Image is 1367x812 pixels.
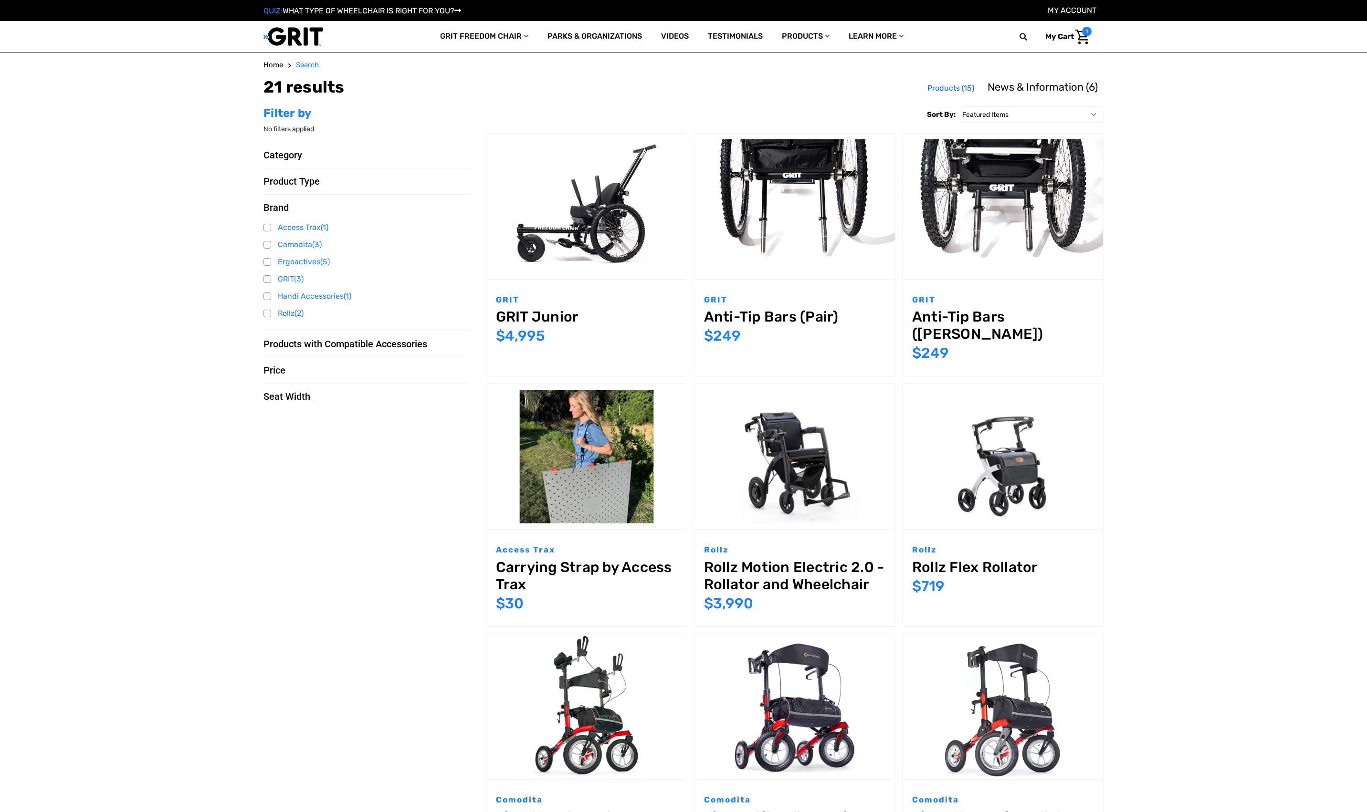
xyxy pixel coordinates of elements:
label: Sort By: [927,106,956,123]
span: (2) [294,309,304,318]
span: $30 [496,595,524,612]
a: Ergoactives(5) [263,255,469,269]
p: Comodita [704,794,885,806]
p: Rollz [912,544,1094,556]
span: (1) [321,223,328,232]
input: Search [1024,27,1038,47]
button: Product Type [263,176,469,187]
img: GRIT Anti-Tip Bars GRIT Junior: anti-tip balance sticks pair installed at rear of off road wheelc... [903,139,1103,273]
h1: 21 results [263,78,345,97]
a: Tipo Petite All-Terrain Rollator by Comodita,$580.00 [694,634,895,780]
p: Comodita [496,794,677,806]
span: Home [263,61,283,69]
a: GRIT Junior,$4,995.00 [496,308,677,325]
a: Rollz(2) [263,306,469,321]
a: Carrying Strap by Access Trax,$30.00 [486,384,687,529]
p: GRIT [496,294,677,306]
a: Search [296,60,319,71]
span: Brand [263,202,289,213]
span: $249 [912,344,949,362]
span: Product Type [263,176,320,187]
a: GRIT Junior,$4,995.00 [486,134,687,279]
p: Comodita [912,794,1094,806]
a: Access Trax(1) [263,220,469,235]
a: Anti-Tip Bars (GRIT Jr.),$249.00 [903,134,1103,279]
a: Testimonials [698,21,772,52]
a: Anti-Tip Bars (Pair),$249.00 [694,134,895,279]
a: Anti-Tip Bars (Pair),$249.00 [704,308,885,325]
img: Tipo Petite All-Terrain Rollator by Comodita [694,634,895,780]
img: GRIT All-Terrain Wheelchair and Mobility Equipment [263,27,323,46]
img: GRIT Anti-Tip Bars: back of GRIT Freedom Chair with anti-tip balance sticks pair installed at rea... [694,139,895,273]
button: Brand [263,202,469,213]
button: Products with Compatible Accessories [263,338,469,350]
span: Category [263,149,302,161]
img: Rollz Flex Rollator [903,384,1103,529]
span: (3) [294,274,304,283]
p: Rollz [704,544,885,556]
a: Rollz Flex Rollator,$719.00 [903,384,1103,529]
a: Videos [652,21,698,52]
span: $249 [704,327,741,344]
span: $4,995 [496,327,545,344]
span: Price [263,364,285,376]
a: Rollz Flex Rollator,$719.00 [912,559,1094,576]
span: $719 [912,578,945,595]
img: Carrying Strap by Access Trax [486,390,687,523]
span: Products (15) [927,83,974,93]
a: Rollz Motion Electric 2.0 - Rollator and Wheelchair,$3,990.00 [694,384,895,529]
a: Anti-Tip Bars (GRIT Jr.),$249.00 [912,308,1094,343]
img: GRIT Junior: GRIT Freedom Chair all terrain wheelchair engineered specifically for kids [486,139,687,273]
p: No filters applied [263,124,469,134]
span: (5) [320,257,330,266]
img: Tipo Standup Advance All-Terrain Rollator by Comodita [486,634,687,780]
a: Cart with 1 items [1038,27,1092,47]
span: 1 [1082,27,1092,36]
p: GRIT [912,294,1094,306]
span: News & Information (6) [988,81,1098,94]
a: GRIT(3) [263,272,469,286]
img: Cart [1075,30,1089,44]
span: Search [296,61,319,69]
span: Products with Compatible Accessories [263,338,427,350]
span: (3) [312,240,322,249]
button: Price [263,364,469,376]
a: Rollz Motion Electric 2.0 - Rollator and Wheelchair,$3,990.00 [704,559,885,593]
a: Home [263,60,283,71]
img: Rollz Motion Electric 2.0 - Rollator and Wheelchair [694,384,895,529]
a: Tipo Standup Advance All-Terrain Rollator by Comodita,$620.00 [486,634,687,780]
img: Tipo All-Terrain Rollator by Comodita [903,634,1103,780]
button: Seat Width [263,391,469,402]
a: Tipo All-Terrain Rollator by Comodita,$580.00 [903,634,1103,780]
a: Parks & Organizations [538,21,652,52]
h2: Filter by [263,106,469,120]
p: Access Trax [496,544,677,556]
a: Products [772,21,839,52]
a: GRIT Freedom Chair [431,21,538,52]
nav: Breadcrumb [263,60,1104,71]
a: Learn More [839,21,913,52]
span: My Cart [1045,32,1074,41]
span: QUIZ: [263,6,283,15]
a: Carrying Strap by Access Trax,$30.00 [496,559,677,593]
a: Comodita(3) [263,238,469,252]
a: Account [1048,6,1096,15]
a: QUIZ:WHAT TYPE OF WHEELCHAIR IS RIGHT FOR YOU? [263,6,461,15]
p: GRIT [704,294,885,306]
button: Category [263,149,469,161]
span: (1) [344,291,351,301]
span: $3,990 [704,595,753,612]
a: Handi Accessories(1) [263,289,469,303]
span: Seat Width [263,391,310,402]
